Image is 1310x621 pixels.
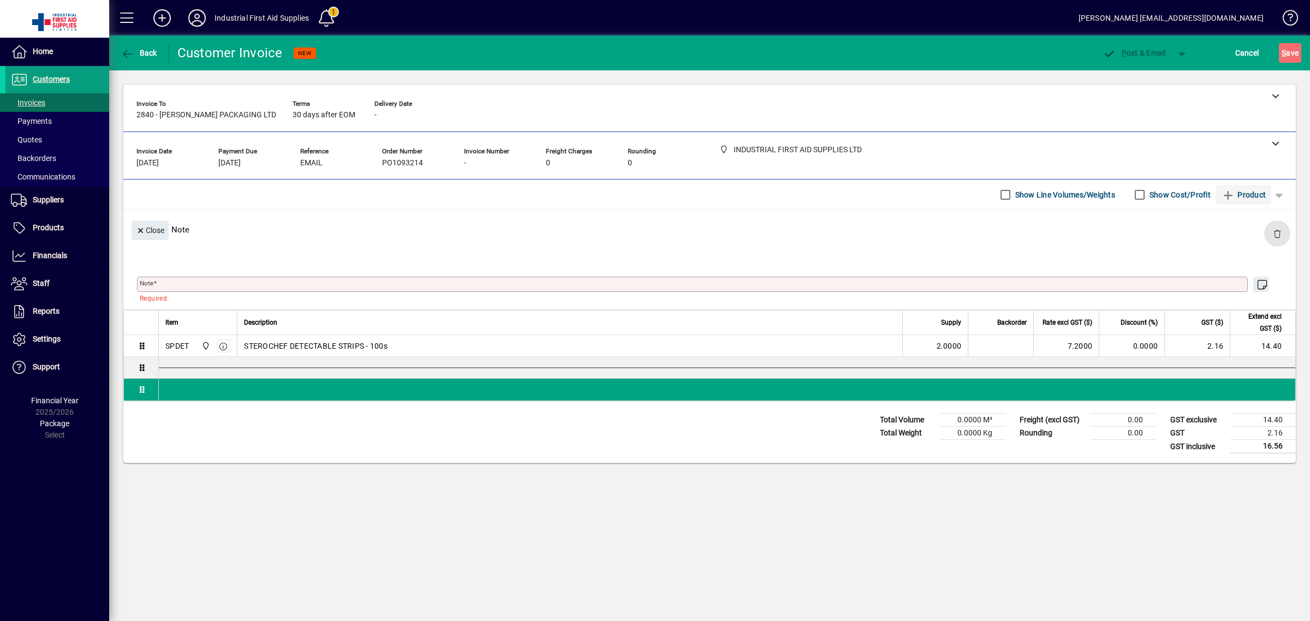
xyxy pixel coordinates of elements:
span: Financial Year [31,396,79,405]
span: Supply [941,317,961,329]
a: Home [5,38,109,65]
span: Home [33,47,53,56]
span: Package [40,419,69,428]
span: Customers [33,75,70,83]
a: Support [5,354,109,381]
span: Back [121,49,157,57]
div: SPDET [165,341,189,351]
mat-label: Note [140,279,153,287]
td: 0.0000 Kg [940,427,1005,440]
td: Rounding [1014,427,1091,440]
span: 0 [546,159,550,168]
span: GST ($) [1201,317,1223,329]
span: P [1122,49,1127,57]
button: Delete [1264,220,1290,247]
div: 7.2000 [1040,341,1092,351]
a: Quotes [5,130,109,149]
app-page-header-button: Back [109,43,169,63]
button: Add [145,8,180,28]
span: 2.0000 [937,341,962,351]
span: Backorder [997,317,1027,329]
span: Reports [33,307,59,315]
span: Extend excl GST ($) [1237,310,1282,335]
a: Backorders [5,149,109,168]
td: GST exclusive [1165,414,1230,427]
div: [PERSON_NAME] [EMAIL_ADDRESS][DOMAIN_NAME] [1079,9,1264,27]
span: NEW [298,50,312,57]
a: Settings [5,326,109,353]
span: S [1282,49,1286,57]
span: - [464,159,466,168]
span: Cancel [1235,44,1259,62]
span: Discount (%) [1121,317,1158,329]
button: Save [1279,43,1301,63]
td: 2.16 [1164,335,1230,357]
span: 30 days after EOM [293,111,355,120]
td: 0.0000 M³ [940,414,1005,427]
span: Description [244,317,277,329]
label: Show Cost/Profit [1147,189,1211,200]
span: STEROCHEF DETECTABLE STRIPS - 100s [244,341,388,351]
button: Cancel [1232,43,1262,63]
div: Customer Invoice [177,44,283,62]
button: Back [118,43,160,63]
span: Backorders [11,154,56,163]
app-page-header-button: Close [129,225,171,235]
span: INDUSTRIAL FIRST AID SUPPLIES LTD [199,340,211,352]
a: Reports [5,298,109,325]
td: GST inclusive [1165,440,1230,453]
td: 14.40 [1230,335,1295,357]
a: Financials [5,242,109,270]
td: GST [1165,427,1230,440]
a: Suppliers [5,187,109,214]
span: Settings [33,335,61,343]
mat-error: Required [140,292,1263,303]
span: [DATE] [136,159,159,168]
a: Staff [5,270,109,297]
span: Invoices [11,98,45,107]
td: Freight (excl GST) [1014,414,1091,427]
span: Suppliers [33,195,64,204]
button: Profile [180,8,215,28]
div: Industrial First Aid Supplies [215,9,309,27]
a: Products [5,214,109,242]
td: 0.0000 [1099,335,1164,357]
app-page-header-button: Delete [1264,229,1290,238]
span: PO1093214 [382,159,423,168]
span: Close [136,222,164,240]
td: Total Weight [874,427,940,440]
span: Products [33,223,64,232]
td: 14.40 [1230,414,1296,427]
td: 0.00 [1091,427,1156,440]
span: ave [1282,44,1299,62]
span: EMAIL [300,159,323,168]
span: - [374,111,377,120]
span: Item [165,317,178,329]
div: Note [123,210,1296,249]
a: Payments [5,112,109,130]
span: ost & Email [1103,49,1166,57]
span: 0 [628,159,632,168]
a: Knowledge Base [1275,2,1296,38]
span: Staff [33,279,50,288]
span: Rate excl GST ($) [1043,317,1092,329]
button: Close [132,220,169,240]
span: Support [33,362,60,371]
span: Quotes [11,135,42,144]
td: 0.00 [1091,414,1156,427]
a: Communications [5,168,109,186]
td: 2.16 [1230,427,1296,440]
button: Post & Email [1097,43,1171,63]
span: Payments [11,117,52,126]
label: Show Line Volumes/Weights [1013,189,1115,200]
span: 2840 - [PERSON_NAME] PACKAGING LTD [136,111,276,120]
td: Total Volume [874,414,940,427]
a: Invoices [5,93,109,112]
span: Financials [33,251,67,260]
span: [DATE] [218,159,241,168]
td: 16.56 [1230,440,1296,453]
span: Communications [11,172,75,181]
